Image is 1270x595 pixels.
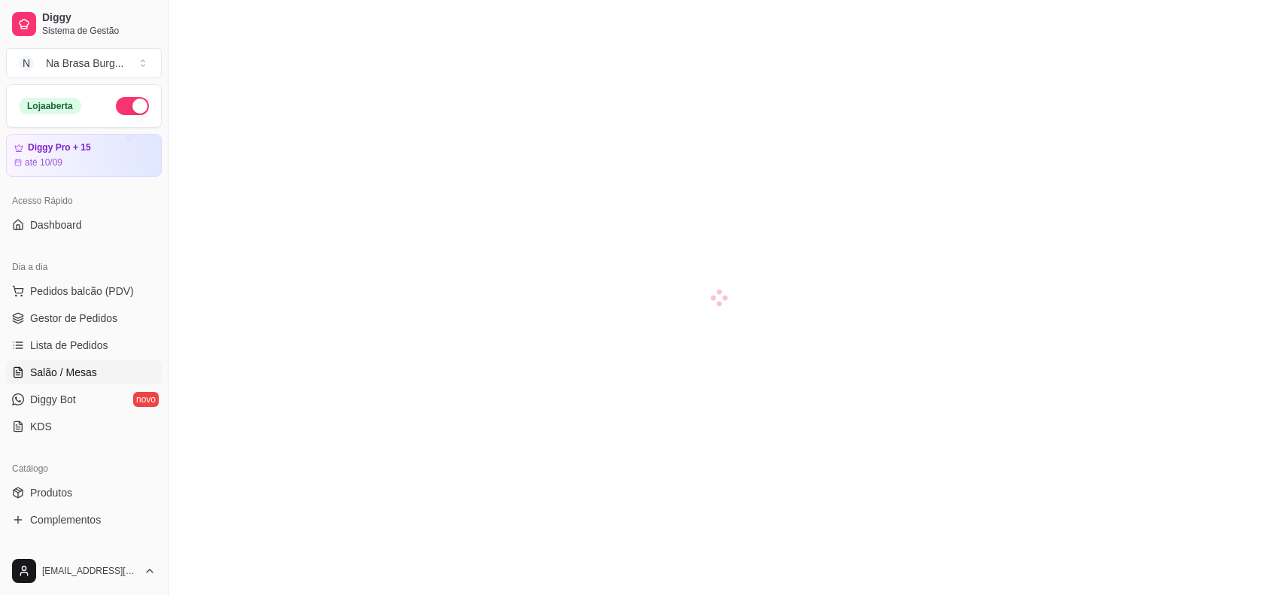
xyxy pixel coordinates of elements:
a: Dashboard [6,213,162,237]
article: Diggy Pro + 15 [28,142,91,153]
button: Pedidos balcão (PDV) [6,279,162,303]
button: Select a team [6,48,162,78]
span: Salão / Mesas [30,365,97,380]
span: Diggy Bot [30,392,76,407]
a: Diggy Pro + 15até 10/09 [6,134,162,177]
a: KDS [6,414,162,439]
span: Complementos [30,512,101,527]
span: Produtos [30,485,72,500]
a: Diggy Botnovo [6,387,162,411]
a: Gestor de Pedidos [6,306,162,330]
a: Complementos [6,508,162,532]
button: Alterar Status [116,97,149,115]
span: KDS [30,419,52,434]
div: Dia a dia [6,255,162,279]
span: Diggy [42,11,156,25]
a: DiggySistema de Gestão [6,6,162,42]
span: [EMAIL_ADDRESS][DOMAIN_NAME] [42,565,138,577]
span: Lista de Pedidos [30,338,108,353]
span: Dashboard [30,217,82,232]
span: Gestor de Pedidos [30,311,117,326]
span: Sistema de Gestão [42,25,156,37]
a: Salão / Mesas [6,360,162,384]
article: até 10/09 [25,156,62,168]
div: Na Brasa Burg ... [46,56,124,71]
div: Loja aberta [19,98,81,114]
span: N [19,56,34,71]
button: [EMAIL_ADDRESS][DOMAIN_NAME] [6,553,162,589]
a: Produtos [6,481,162,505]
a: Lista de Pedidos [6,333,162,357]
span: Pedidos balcão (PDV) [30,284,134,299]
div: Acesso Rápido [6,189,162,213]
div: Catálogo [6,457,162,481]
